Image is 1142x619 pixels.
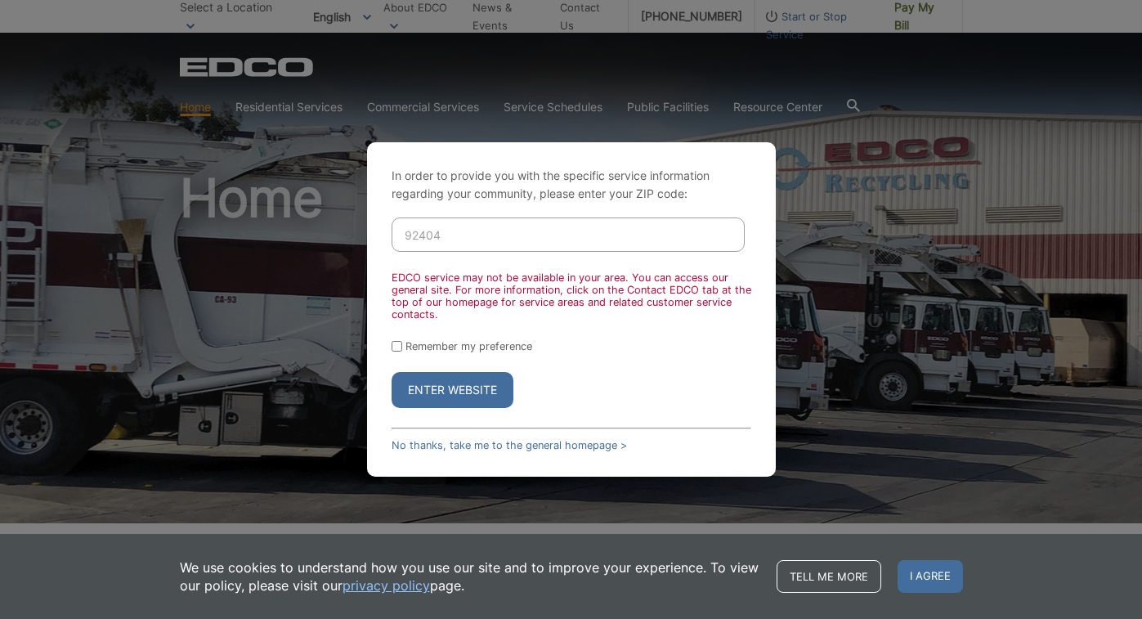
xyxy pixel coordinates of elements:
[777,560,881,593] a: Tell me more
[392,271,751,321] div: EDCO service may not be available in your area. You can access our general site. For more informa...
[392,218,745,252] input: Enter ZIP Code
[392,167,751,203] p: In order to provide you with the specific service information regarding your community, please en...
[392,372,513,408] button: Enter Website
[898,560,963,593] span: I agree
[343,576,430,594] a: privacy policy
[180,558,760,594] p: We use cookies to understand how you use our site and to improve your experience. To view our pol...
[405,340,532,352] label: Remember my preference
[392,439,627,451] a: No thanks, take me to the general homepage >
